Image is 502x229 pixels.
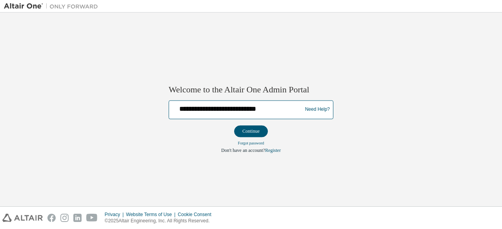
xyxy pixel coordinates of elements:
[105,211,126,218] div: Privacy
[221,148,265,153] span: Don't have an account?
[60,214,69,222] img: instagram.svg
[86,214,98,222] img: youtube.svg
[105,218,216,224] p: © 2025 Altair Engineering, Inc. All Rights Reserved.
[238,141,264,145] a: Forgot password
[126,211,178,218] div: Website Terms of Use
[47,214,56,222] img: facebook.svg
[234,125,268,137] button: Continue
[265,148,281,153] a: Register
[73,214,82,222] img: linkedin.svg
[178,211,216,218] div: Cookie Consent
[2,214,43,222] img: altair_logo.svg
[169,85,333,96] h2: Welcome to the Altair One Admin Portal
[4,2,102,10] img: Altair One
